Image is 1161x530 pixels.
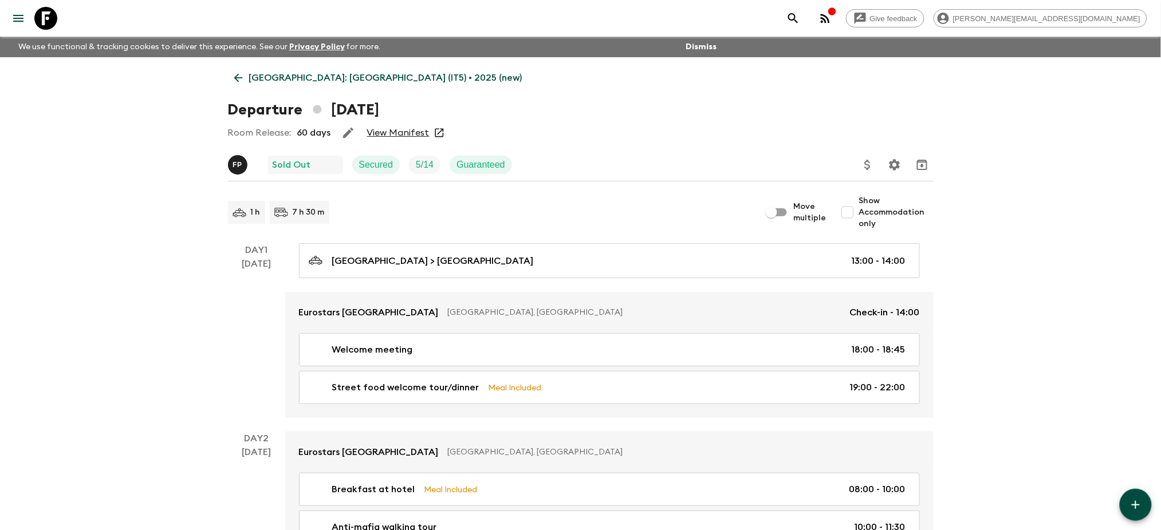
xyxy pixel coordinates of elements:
[456,158,505,172] p: Guaranteed
[409,156,440,174] div: Trip Fill
[293,207,325,218] p: 7 h 30 m
[228,432,285,445] p: Day 2
[228,98,380,121] h1: Departure [DATE]
[794,201,827,224] span: Move multiple
[850,306,920,319] p: Check-in - 14:00
[249,71,522,85] p: [GEOGRAPHIC_DATA]: [GEOGRAPHIC_DATA] (IT5) • 2025 (new)
[332,343,413,357] p: Welcome meeting
[289,43,345,51] a: Privacy Policy
[850,381,906,394] p: 19:00 - 22:00
[228,126,292,140] p: Room Release:
[852,343,906,357] p: 18:00 - 18:45
[228,159,250,168] span: Federico Poletti
[448,307,841,318] p: [GEOGRAPHIC_DATA], [GEOGRAPHIC_DATA]
[228,66,529,89] a: [GEOGRAPHIC_DATA]: [GEOGRAPHIC_DATA] (IT5) • 2025 (new)
[299,333,920,366] a: Welcome meeting18:00 - 18:45
[299,243,920,278] a: [GEOGRAPHIC_DATA] > [GEOGRAPHIC_DATA]13:00 - 14:00
[424,483,478,496] p: Meal Included
[852,254,906,268] p: 13:00 - 14:00
[273,158,311,172] p: Sold Out
[352,156,400,174] div: Secured
[228,243,285,257] p: Day 1
[299,473,920,506] a: Breakfast at hotelMeal Included08:00 - 10:00
[911,153,934,176] button: Archive (Completed, Cancelled or Unsynced Departures only)
[299,306,439,319] p: Eurostars [GEOGRAPHIC_DATA]
[864,14,924,23] span: Give feedback
[448,446,911,458] p: [GEOGRAPHIC_DATA], [GEOGRAPHIC_DATA]
[856,153,879,176] button: Update Price, Early Bird Discount and Costs
[299,371,920,404] a: Street food welcome tour/dinnerMeal Included19:00 - 22:00
[7,7,30,30] button: menu
[242,257,271,418] div: [DATE]
[359,158,393,172] p: Secured
[285,432,934,473] a: Eurostars [GEOGRAPHIC_DATA][GEOGRAPHIC_DATA], [GEOGRAPHIC_DATA]
[233,160,242,169] p: F P
[849,482,906,496] p: 08:00 - 10:00
[332,482,415,496] p: Breakfast at hotel
[299,445,439,459] p: Eurostars [GEOGRAPHIC_DATA]
[859,195,934,230] span: Show Accommodation only
[934,9,1147,27] div: [PERSON_NAME][EMAIL_ADDRESS][DOMAIN_NAME]
[416,158,434,172] p: 5 / 14
[846,9,924,27] a: Give feedback
[14,37,385,57] p: We use functional & tracking cookies to deliver this experience. See our for more.
[251,207,261,218] p: 1 h
[332,254,534,268] p: [GEOGRAPHIC_DATA] > [GEOGRAPHIC_DATA]
[947,14,1147,23] span: [PERSON_NAME][EMAIL_ADDRESS][DOMAIN_NAME]
[683,39,719,55] button: Dismiss
[332,381,479,394] p: Street food welcome tour/dinner
[367,127,430,139] a: View Manifest
[782,7,805,30] button: search adventures
[297,126,331,140] p: 60 days
[228,155,250,175] button: FP
[285,292,934,333] a: Eurostars [GEOGRAPHIC_DATA][GEOGRAPHIC_DATA], [GEOGRAPHIC_DATA]Check-in - 14:00
[883,153,906,176] button: Settings
[489,381,542,394] p: Meal Included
